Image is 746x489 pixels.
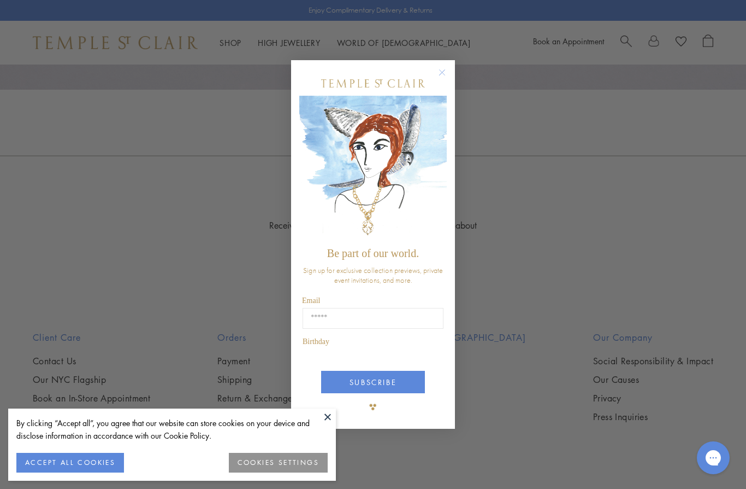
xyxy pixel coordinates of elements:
[327,247,419,259] span: Be part of our world.
[229,453,328,473] button: COOKIES SETTINGS
[691,438,735,478] iframe: Gorgias live chat messenger
[302,296,320,305] span: Email
[16,417,328,442] div: By clicking “Accept all”, you agree that our website can store cookies on your device and disclos...
[441,71,454,85] button: Close dialog
[321,79,425,88] img: Temple St. Clair
[299,96,447,242] img: c4a9eb12-d91a-4d4a-8ee0-386386f4f338.jpeg
[303,265,443,285] span: Sign up for exclusive collection previews, private event invitations, and more.
[362,396,384,418] img: TSC
[303,337,329,346] span: Birthday
[321,371,425,393] button: SUBSCRIBE
[16,453,124,473] button: ACCEPT ALL COOKIES
[303,308,443,329] input: Email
